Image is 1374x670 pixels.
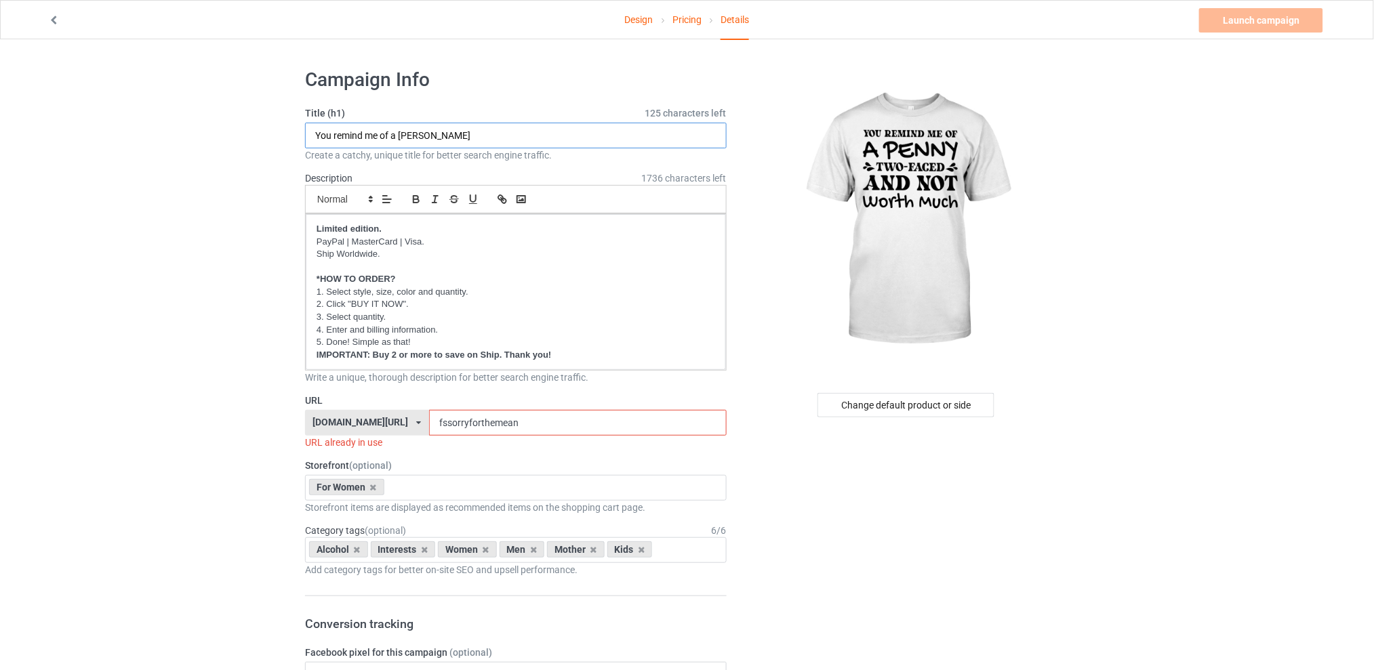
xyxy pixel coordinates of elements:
[305,563,727,577] div: Add category tags for better on-site SEO and upsell performance.
[305,68,727,92] h1: Campaign Info
[317,224,382,234] strong: Limited edition.
[438,541,497,558] div: Women
[305,173,352,184] label: Description
[313,417,409,427] div: [DOMAIN_NAME][URL]
[305,616,727,631] h3: Conversion tracking
[305,524,406,537] label: Category tags
[625,1,653,39] a: Design
[317,248,715,261] p: Ship Worldwide.
[607,541,653,558] div: Kids
[317,311,715,324] p: 3. Select quantity.
[317,286,715,299] p: 1. Select style, size, color and quantity.
[817,393,994,417] div: Change default product or side
[305,436,727,449] div: URL already in use
[672,1,702,39] a: Pricing
[721,1,749,40] div: Details
[317,298,715,311] p: 2. Click "BUY IT NOW".
[349,460,392,471] span: (optional)
[500,541,545,558] div: Men
[712,524,727,537] div: 6 / 6
[305,459,727,472] label: Storefront
[317,350,551,360] strong: IMPORTANT: Buy 2 or more to save on Ship. Thank you!
[317,324,715,337] p: 4. Enter and billing information.
[642,171,727,185] span: 1736 characters left
[305,148,727,162] div: Create a catchy, unique title for better search engine traffic.
[305,501,727,514] div: Storefront items are displayed as recommended items on the shopping cart page.
[305,371,727,384] div: Write a unique, thorough description for better search engine traffic.
[305,106,727,120] label: Title (h1)
[449,647,492,658] span: (optional)
[309,479,384,495] div: For Women
[645,106,727,120] span: 125 characters left
[317,236,715,249] p: PayPal | MasterCard | Visa.
[365,525,406,536] span: (optional)
[317,274,396,284] strong: *HOW TO ORDER?
[309,541,368,558] div: Alcohol
[305,394,727,407] label: URL
[305,646,727,659] label: Facebook pixel for this campaign
[317,336,715,349] p: 5. Done! Simple as that!
[371,541,436,558] div: Interests
[547,541,605,558] div: Mother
